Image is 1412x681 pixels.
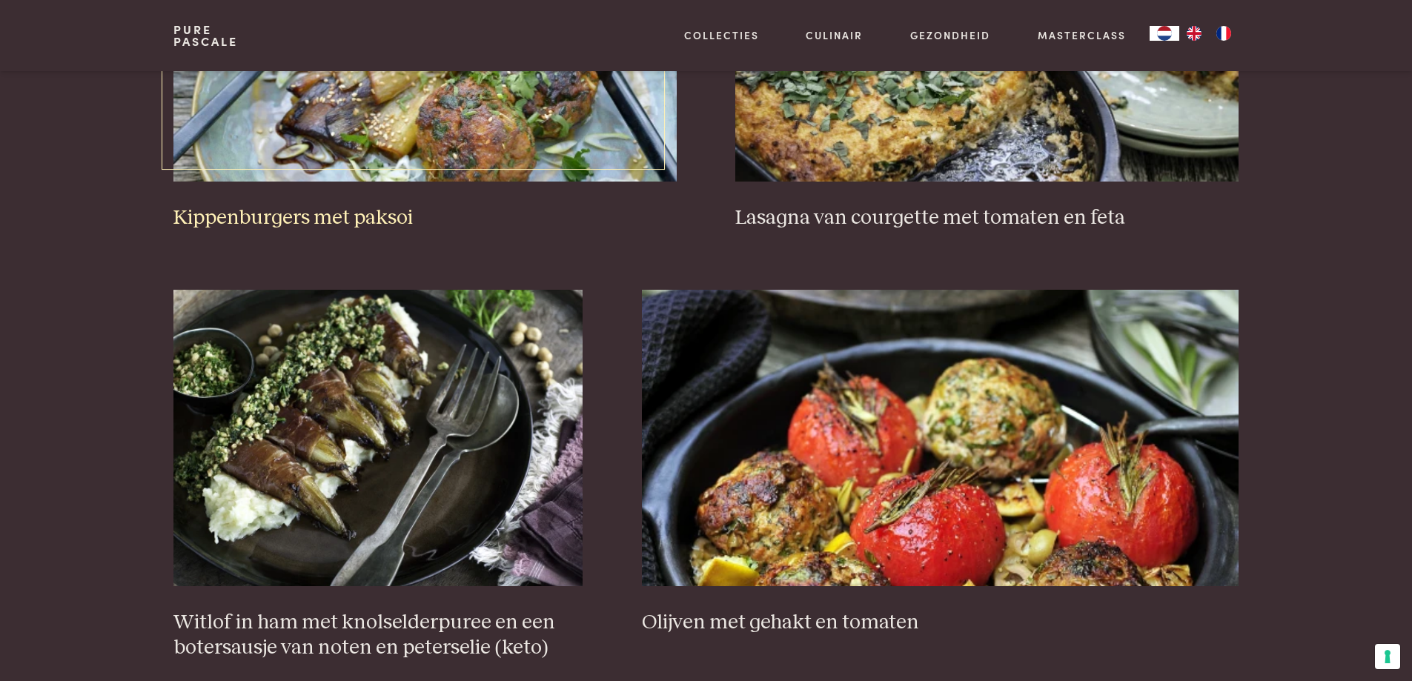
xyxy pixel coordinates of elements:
[684,27,759,43] a: Collecties
[173,24,238,47] a: PurePascale
[642,610,1239,636] h3: Olijven met gehakt en tomaten
[173,610,583,661] h3: Witlof in ham met knolselderpuree en een botersausje van noten en peterselie (keto)
[1375,644,1400,669] button: Uw voorkeuren voor toestemming voor trackingtechnologieën
[1209,26,1239,41] a: FR
[1179,26,1209,41] a: EN
[1150,26,1179,41] div: Language
[173,290,583,586] img: Witlof in ham met knolselderpuree en een botersausje van noten en peterselie (keto)
[910,27,990,43] a: Gezondheid
[642,290,1239,635] a: Olijven met gehakt en tomaten Olijven met gehakt en tomaten
[1179,26,1239,41] ul: Language list
[173,290,583,661] a: Witlof in ham met knolselderpuree en een botersausje van noten en peterselie (keto) Witlof in ham...
[173,205,676,231] h3: Kippenburgers met paksoi
[642,290,1239,586] img: Olijven met gehakt en tomaten
[1150,26,1239,41] aside: Language selected: Nederlands
[1150,26,1179,41] a: NL
[735,205,1238,231] h3: Lasagna van courgette met tomaten en feta
[806,27,863,43] a: Culinair
[1038,27,1126,43] a: Masterclass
